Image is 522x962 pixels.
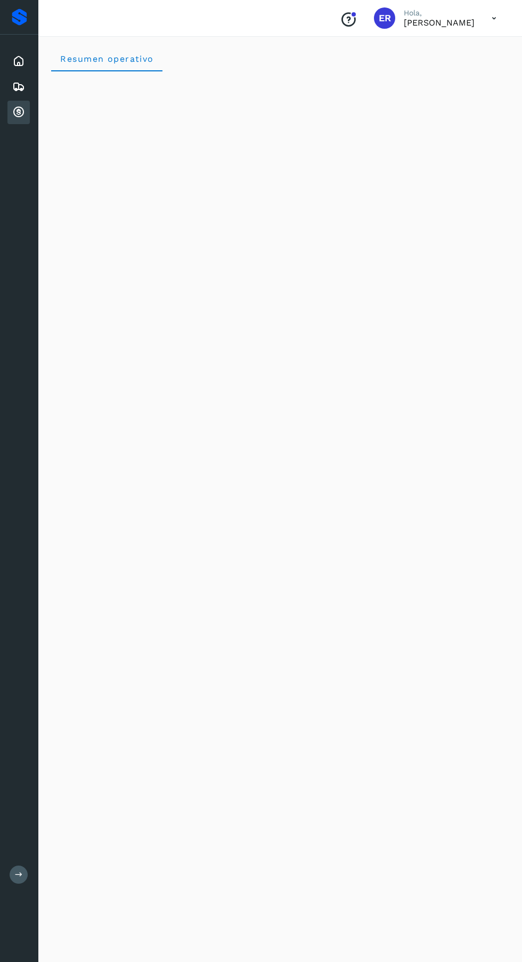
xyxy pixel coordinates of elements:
p: Hola, [404,9,475,18]
div: Cuentas por cobrar [7,101,30,124]
span: Resumen operativo [60,54,154,64]
div: Inicio [7,50,30,73]
div: Embarques [7,75,30,99]
p: Eduardo Reyes González [404,18,475,28]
